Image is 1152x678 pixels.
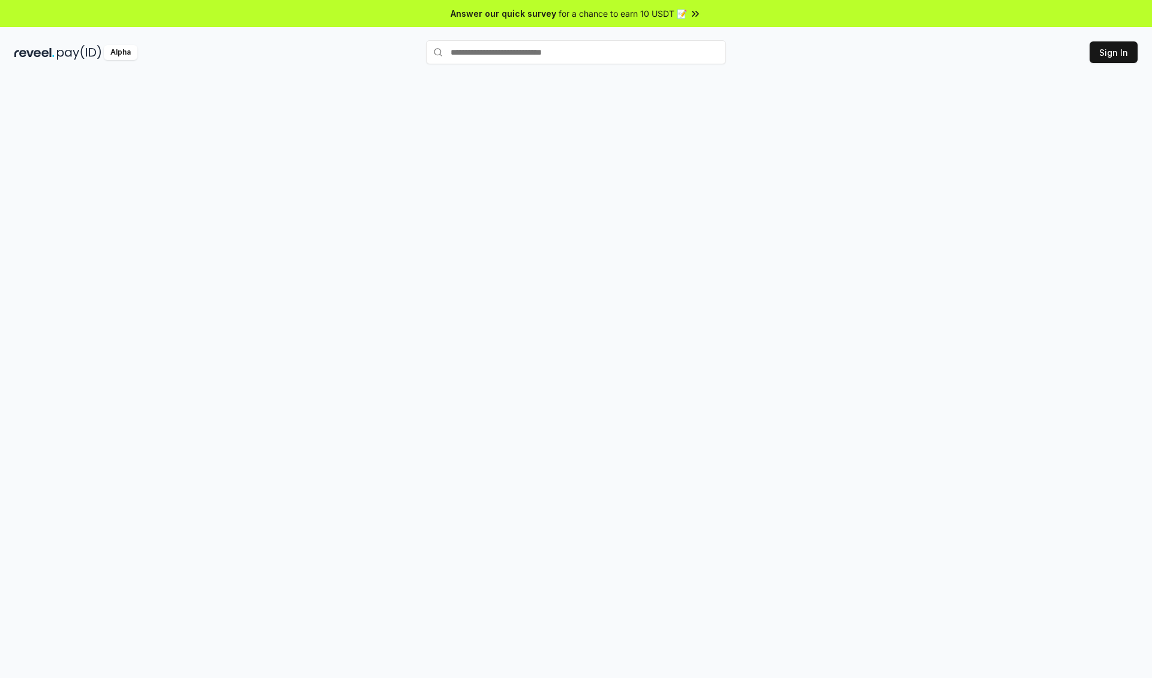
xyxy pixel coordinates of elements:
span: Answer our quick survey [451,7,556,20]
span: for a chance to earn 10 USDT 📝 [559,7,687,20]
button: Sign In [1090,41,1138,63]
img: pay_id [57,45,101,60]
img: reveel_dark [14,45,55,60]
div: Alpha [104,45,137,60]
